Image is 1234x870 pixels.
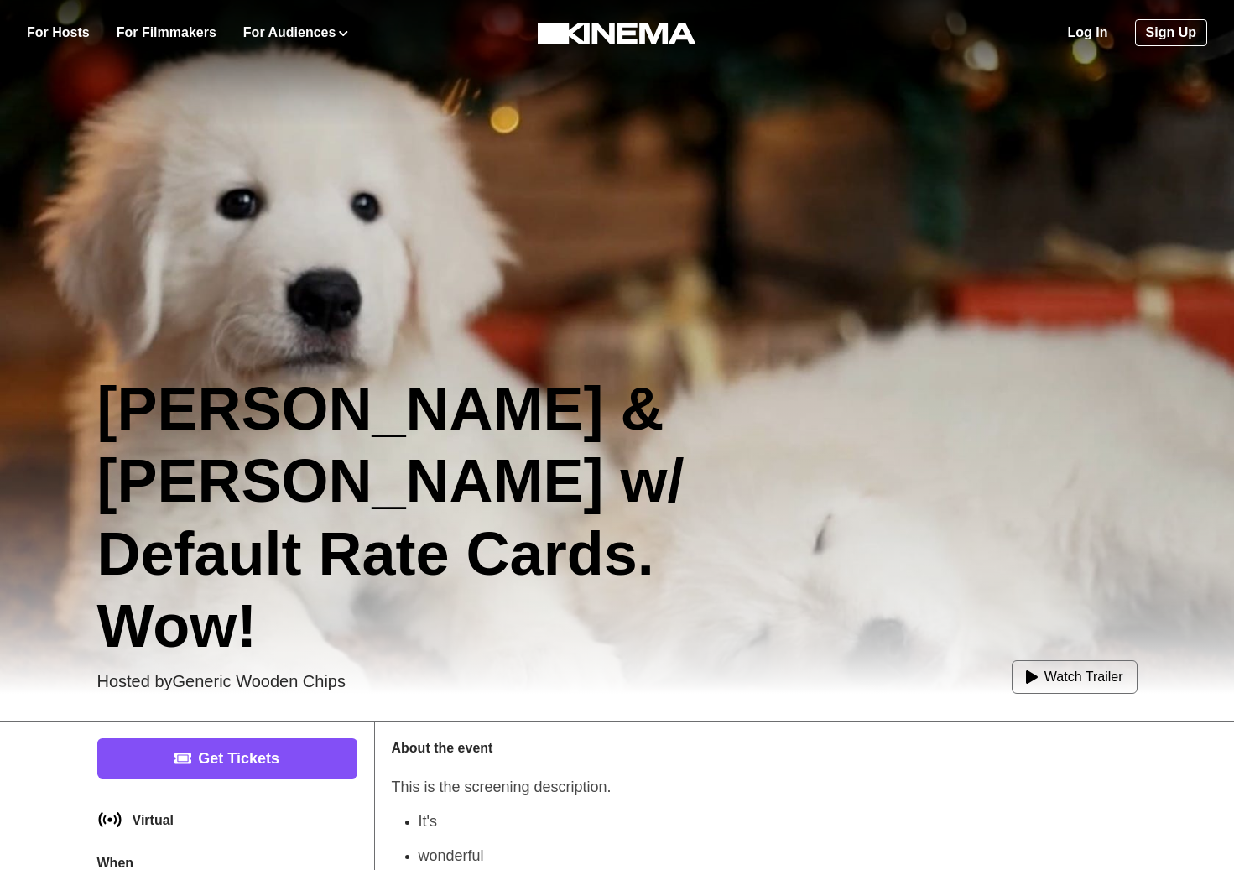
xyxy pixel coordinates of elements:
[1135,19,1207,46] a: Sign Up
[1068,23,1108,43] a: Log In
[1012,660,1138,694] button: Watch Trailer
[392,775,1138,800] p: This is the screening description.
[392,738,1138,758] p: About the event
[97,669,346,694] p: Hosted by Generic Wooden Chips
[97,738,357,779] a: Get Tickets
[419,844,1138,868] p: wonderful
[97,372,795,663] h1: [PERSON_NAME] & [PERSON_NAME] w/ Default Rate Cards. Wow!
[419,810,1138,834] p: It's
[117,23,216,43] a: For Filmmakers
[27,23,90,43] a: For Hosts
[133,814,174,827] p: Virtual
[243,23,348,43] button: For Audiences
